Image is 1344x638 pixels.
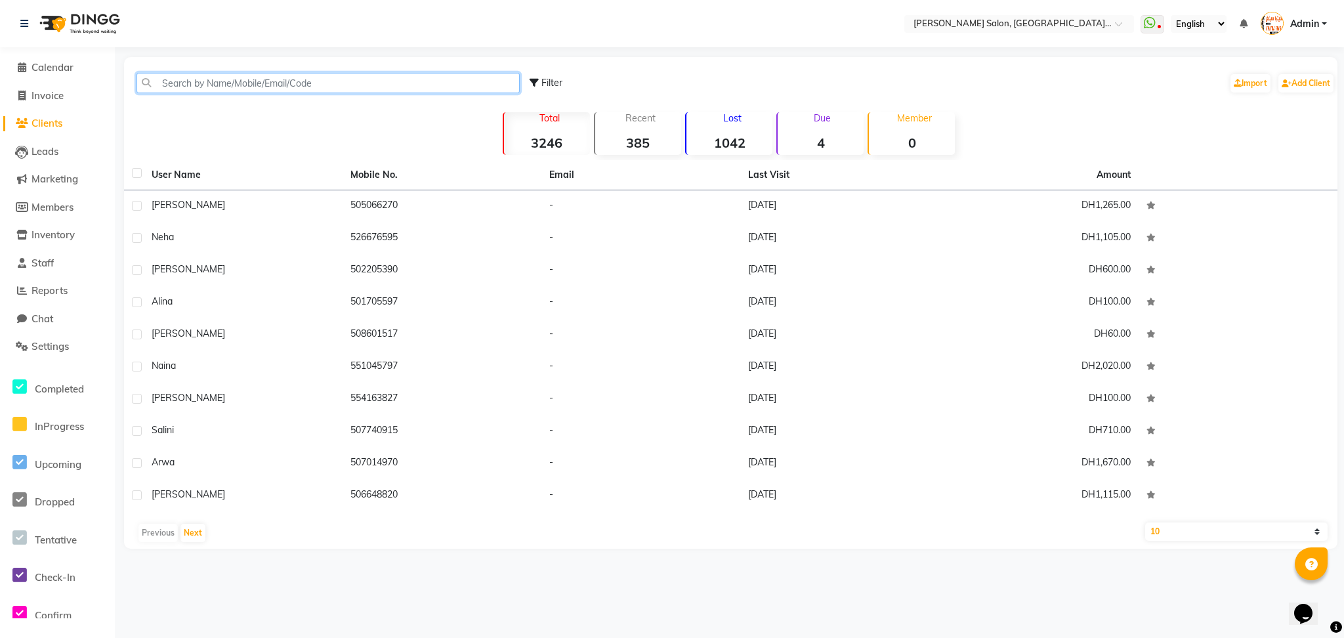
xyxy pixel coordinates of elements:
[3,256,112,271] a: Staff
[740,255,939,287] td: [DATE]
[1290,17,1319,31] span: Admin
[35,571,75,584] span: Check-In
[940,287,1139,319] td: DH100.00
[940,448,1139,480] td: DH1,670.00
[541,448,740,480] td: -
[1089,160,1139,190] th: Amount
[33,5,123,42] img: logo
[152,263,225,275] span: [PERSON_NAME]
[343,448,541,480] td: 507014970
[541,255,740,287] td: -
[152,295,173,307] span: Alina
[1261,12,1284,35] img: Admin
[740,160,939,190] th: Last Visit
[35,496,75,508] span: Dropped
[3,60,112,75] a: Calendar
[541,223,740,255] td: -
[940,190,1139,223] td: DH1,265.00
[152,456,175,468] span: Arwa
[343,415,541,448] td: 507740915
[343,223,541,255] td: 526676595
[180,524,205,542] button: Next
[3,172,112,187] a: Marketing
[152,392,225,404] span: [PERSON_NAME]
[31,173,78,185] span: Marketing
[940,351,1139,383] td: DH2,020.00
[541,190,740,223] td: -
[740,190,939,223] td: [DATE]
[740,383,939,415] td: [DATE]
[541,160,740,190] th: Email
[35,420,84,433] span: InProgress
[35,383,84,395] span: Completed
[31,312,53,325] span: Chat
[940,480,1139,512] td: DH1,115.00
[35,534,77,546] span: Tentative
[874,112,955,124] p: Member
[343,480,541,512] td: 506648820
[778,135,864,151] strong: 4
[152,199,225,211] span: [PERSON_NAME]
[136,73,520,93] input: Search by Name/Mobile/Email/Code
[3,89,112,104] a: Invoice
[541,383,740,415] td: -
[740,319,939,351] td: [DATE]
[152,231,174,243] span: Neha
[35,609,72,622] span: Confirm
[541,415,740,448] td: -
[1278,74,1333,93] a: Add Client
[35,458,81,471] span: Upcoming
[31,117,62,129] span: Clients
[152,360,176,372] span: Naina
[3,116,112,131] a: Clients
[31,145,58,158] span: Leads
[31,228,75,241] span: Inventory
[504,135,590,151] strong: 3246
[152,328,225,339] span: [PERSON_NAME]
[3,284,112,299] a: Reports
[31,284,68,297] span: Reports
[343,287,541,319] td: 501705597
[152,488,225,500] span: [PERSON_NAME]
[509,112,590,124] p: Total
[1230,74,1270,93] a: Import
[541,287,740,319] td: -
[940,415,1139,448] td: DH710.00
[595,135,681,151] strong: 385
[541,77,562,89] span: Filter
[3,339,112,354] a: Settings
[541,351,740,383] td: -
[686,135,772,151] strong: 1042
[3,144,112,159] a: Leads
[600,112,681,124] p: Recent
[869,135,955,151] strong: 0
[1289,585,1331,625] iframe: chat widget
[740,351,939,383] td: [DATE]
[343,255,541,287] td: 502205390
[343,383,541,415] td: 554163827
[343,160,541,190] th: Mobile No.
[31,257,54,269] span: Staff
[31,201,73,213] span: Members
[31,89,64,102] span: Invoice
[740,287,939,319] td: [DATE]
[144,160,343,190] th: User Name
[152,424,174,436] span: salini
[3,312,112,327] a: Chat
[780,112,864,124] p: Due
[31,61,73,74] span: Calendar
[3,200,112,215] a: Members
[31,340,69,352] span: Settings
[940,223,1139,255] td: DH1,105.00
[3,228,112,243] a: Inventory
[740,448,939,480] td: [DATE]
[541,480,740,512] td: -
[343,319,541,351] td: 508601517
[940,255,1139,287] td: DH600.00
[343,351,541,383] td: 551045797
[940,319,1139,351] td: DH60.00
[740,223,939,255] td: [DATE]
[740,480,939,512] td: [DATE]
[740,415,939,448] td: [DATE]
[541,319,740,351] td: -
